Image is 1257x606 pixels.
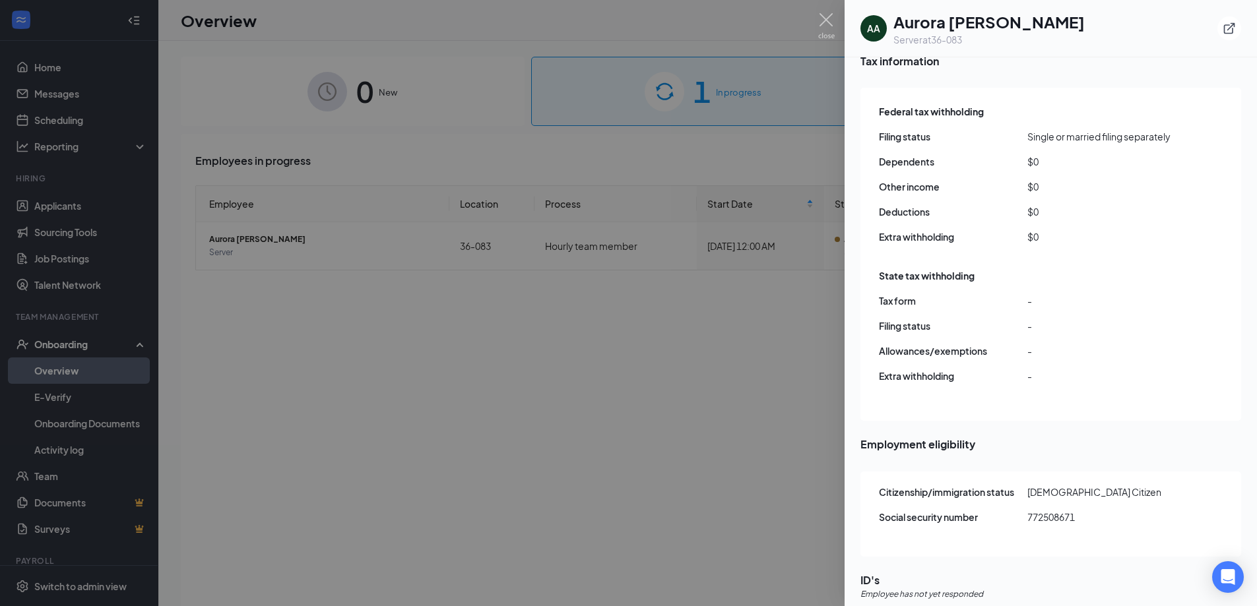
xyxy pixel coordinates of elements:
span: - [1027,344,1176,358]
span: Single or married filing separately [1027,129,1176,144]
span: State tax withholding [879,268,975,283]
span: $0 [1027,179,1176,194]
span: Filing status [879,318,1027,333]
span: - [1027,318,1176,333]
span: Employee has not yet responded [860,588,983,601]
span: Other income [879,179,1027,194]
span: Federal tax withholding [879,104,984,119]
span: Extra withholding [879,229,1027,244]
svg: ExternalLink [1223,22,1236,35]
span: $0 [1027,204,1176,219]
span: Tax form [879,293,1027,308]
span: Citizenship/immigration status [879,485,1027,499]
span: - [1027,369,1176,383]
span: Employment eligibility [860,436,1241,452]
span: Deductions [879,204,1027,219]
span: [DEMOGRAPHIC_DATA] Citizen [1027,485,1176,499]
span: Extra withholding [879,369,1027,383]
span: ID's [860,572,1241,588]
span: Filing status [879,129,1027,144]
div: Server at 36-083 [893,33,1085,46]
span: Social security number [879,510,1027,524]
span: - [1027,293,1176,308]
span: Allowances/exemptions [879,344,1027,358]
span: $0 [1027,154,1176,169]
h1: Aurora [PERSON_NAME] [893,11,1085,33]
span: Tax information [860,53,1241,69]
div: Open Intercom Messenger [1212,561,1244,593]
span: $0 [1027,229,1176,244]
span: Dependents [879,154,1027,169]
span: 772508671 [1027,510,1176,524]
div: AA [867,22,880,35]
button: ExternalLink [1217,16,1241,40]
